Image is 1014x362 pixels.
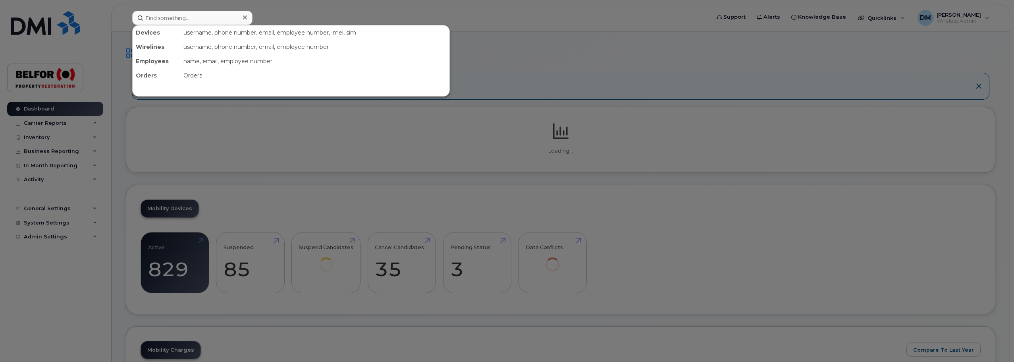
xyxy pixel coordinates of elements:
div: username, phone number, email, employee number, imei, sim [180,25,449,40]
div: Orders [180,68,449,83]
div: Wirelines [133,40,180,54]
div: Employees [133,54,180,68]
div: Orders [133,68,180,83]
div: Devices [133,25,180,40]
div: username, phone number, email, employee number [180,40,449,54]
div: name, email, employee number [180,54,449,68]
